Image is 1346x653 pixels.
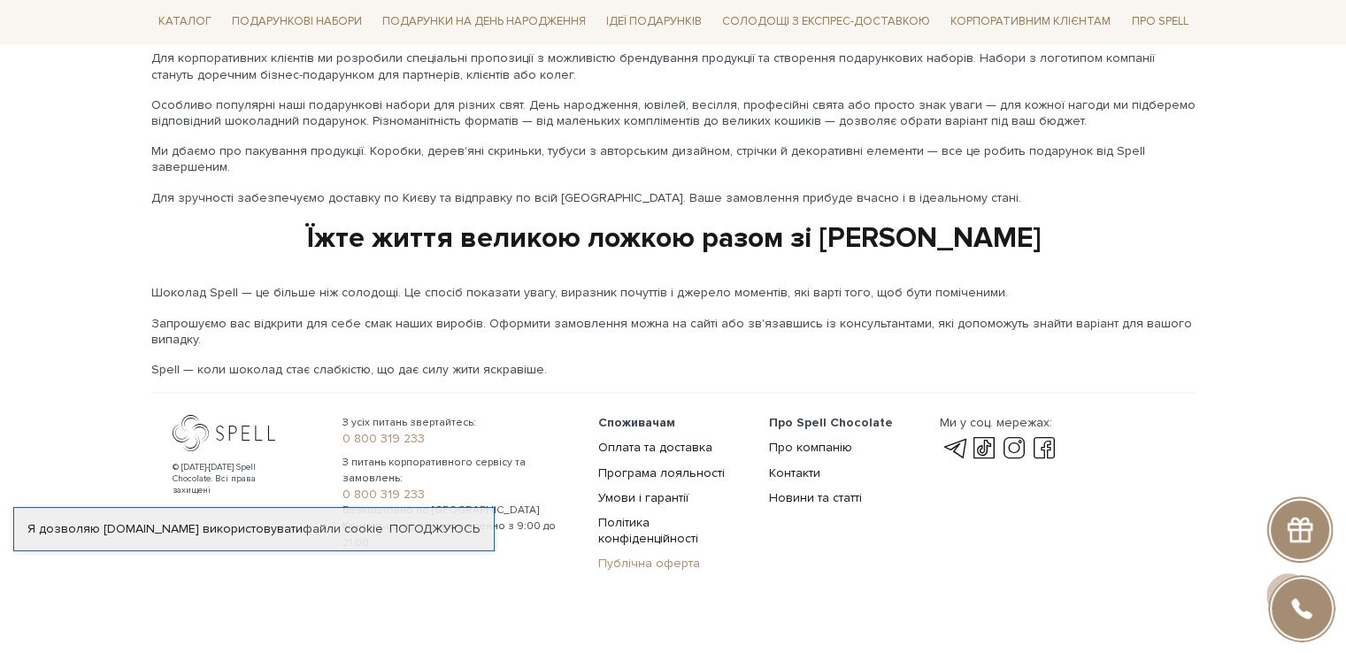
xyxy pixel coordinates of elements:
[225,9,369,36] span: Подарункові набори
[375,9,593,36] span: Подарунки на День народження
[389,521,480,537] a: Погоджуюсь
[14,521,494,537] div: Я дозволяю [DOMAIN_NAME] використовувати
[342,454,577,486] span: З питань корпоративного сервісу та замовлень:
[598,514,698,545] a: Політика конфіденційності
[939,437,969,458] a: telegram
[342,414,577,430] span: З усіх питань звертайтесь:
[151,9,219,36] span: Каталог
[769,489,862,504] a: Новини та статті
[598,439,712,454] a: Оплата та доставка
[342,502,577,518] span: Безкоштовно по [GEOGRAPHIC_DATA]
[999,437,1029,458] a: instagram
[151,50,1196,82] p: Для корпоративних клієнтів ми розробили спеціальні пропозиції з можливістю брендування продукції ...
[303,521,383,536] a: файли cookie
[342,430,577,446] a: 0 800 319 233
[598,465,725,480] a: Програма лояльності
[769,465,820,480] a: Контакти
[943,7,1118,37] a: Корпоративним клієнтам
[598,414,675,429] span: Споживачам
[969,437,999,458] a: tik-tok
[1029,437,1059,458] a: facebook
[151,362,1196,378] p: Spell — коли шоколад стає слабкістю, що дає силу жити яскравіше.
[151,143,1196,175] p: Ми дбаємо про пакування продукції. Коробки, дерев'яні скриньки, тубуси з авторським дизайном, стр...
[769,439,852,454] a: Про компанію
[151,190,1196,206] p: Для зручності забезпечуємо доставку по Києву та відправку по всій [GEOGRAPHIC_DATA]. Ваше замовле...
[769,414,893,429] span: Про Spell Chocolate
[598,555,700,570] a: Публічна оферта
[151,316,1196,348] p: Запрошуємо вас відкрити для себе смак наших виробів. Оформити замовлення можна на сайті або зв'яз...
[173,461,292,496] div: © [DATE]-[DATE] Spell Chocolate. Всі права захищені
[598,489,688,504] a: Умови і гарантії
[342,486,577,502] a: 0 800 319 233
[939,414,1058,430] div: Ми у соц. мережах:
[151,97,1196,129] p: Особливо популярні наші подарункові набори для різних свят. День народження, ювілей, весілля, про...
[599,9,709,36] span: Ідеї подарунків
[151,220,1196,257] div: Їжте життя великою ложкою разом зі [PERSON_NAME]
[151,285,1196,301] p: Шоколад Spell — це більше ніж солодощі. Це спосіб показати увагу, виразник почуттів і джерело мом...
[1124,9,1195,36] span: Про Spell
[715,7,937,37] a: Солодощі з експрес-доставкою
